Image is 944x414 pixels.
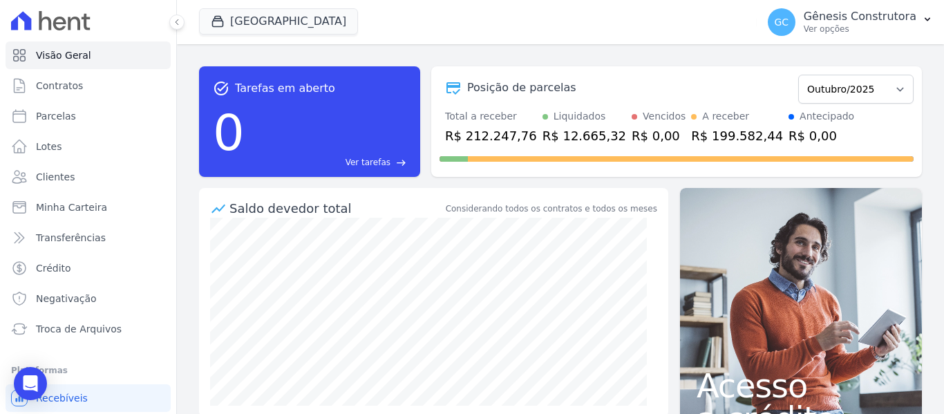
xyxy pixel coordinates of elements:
[199,8,358,35] button: [GEOGRAPHIC_DATA]
[36,140,62,153] span: Lotes
[789,126,854,145] div: R$ 0,00
[213,97,245,169] div: 0
[697,369,905,402] span: Acesso
[235,80,335,97] span: Tarefas em aberto
[446,203,657,215] div: Considerando todos os contratos e todos os meses
[36,261,71,275] span: Crédito
[36,322,122,336] span: Troca de Arquivos
[6,194,171,221] a: Minha Carteira
[36,109,76,123] span: Parcelas
[554,109,606,124] div: Liquidados
[445,126,537,145] div: R$ 212.247,76
[6,285,171,312] a: Negativação
[396,158,406,168] span: east
[467,79,576,96] div: Posição de parcelas
[36,48,91,62] span: Visão Geral
[6,102,171,130] a: Parcelas
[6,384,171,412] a: Recebíveis
[800,109,854,124] div: Antecipado
[36,79,83,93] span: Contratos
[804,23,916,35] p: Ver opções
[702,109,749,124] div: A receber
[36,292,97,305] span: Negativação
[213,80,229,97] span: task_alt
[229,199,443,218] div: Saldo devedor total
[36,200,107,214] span: Minha Carteira
[774,17,789,27] span: GC
[6,254,171,282] a: Crédito
[691,126,783,145] div: R$ 199.582,44
[6,41,171,69] a: Visão Geral
[6,315,171,343] a: Troca de Arquivos
[36,391,88,405] span: Recebíveis
[346,156,390,169] span: Ver tarefas
[6,72,171,100] a: Contratos
[757,3,944,41] button: GC Gênesis Construtora Ver opções
[6,163,171,191] a: Clientes
[11,362,165,379] div: Plataformas
[36,231,106,245] span: Transferências
[542,126,626,145] div: R$ 12.665,32
[632,126,686,145] div: R$ 0,00
[36,170,75,184] span: Clientes
[14,367,47,400] div: Open Intercom Messenger
[445,109,537,124] div: Total a receber
[643,109,686,124] div: Vencidos
[804,10,916,23] p: Gênesis Construtora
[6,224,171,252] a: Transferências
[6,133,171,160] a: Lotes
[250,156,406,169] a: Ver tarefas east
